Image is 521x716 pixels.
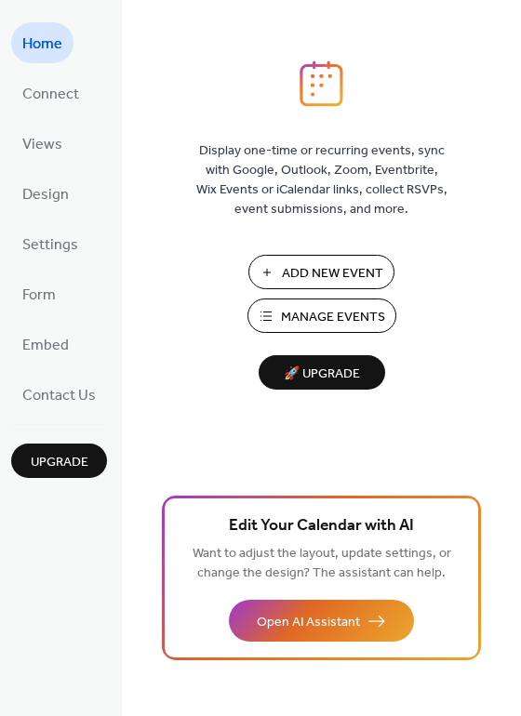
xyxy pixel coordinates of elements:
span: Form [22,281,56,311]
span: Views [22,130,62,160]
span: Connect [22,80,79,110]
button: 🚀 Upgrade [259,355,385,390]
span: Contact Us [22,381,96,411]
span: 🚀 Upgrade [270,362,374,387]
span: Settings [22,231,78,260]
a: Design [11,173,80,214]
span: Home [22,30,62,60]
a: Settings [11,223,89,264]
button: Add New Event [248,255,394,289]
span: Display one-time or recurring events, sync with Google, Outlook, Zoom, Eventbrite, Wix Events or ... [196,141,448,219]
button: Open AI Assistant [229,600,414,642]
a: Embed [11,324,80,365]
span: Design [22,180,69,210]
a: Views [11,123,73,164]
span: Manage Events [281,308,385,327]
span: Upgrade [31,453,88,472]
a: Connect [11,73,90,113]
a: Home [11,22,73,63]
span: Add New Event [282,264,383,284]
img: logo_icon.svg [300,60,342,107]
span: Open AI Assistant [257,613,360,632]
span: Embed [22,331,69,361]
a: Contact Us [11,374,107,415]
button: Upgrade [11,444,107,478]
a: Form [11,273,67,314]
span: Want to adjust the layout, update settings, or change the design? The assistant can help. [193,541,451,586]
button: Manage Events [247,298,396,333]
span: Edit Your Calendar with AI [229,513,414,539]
